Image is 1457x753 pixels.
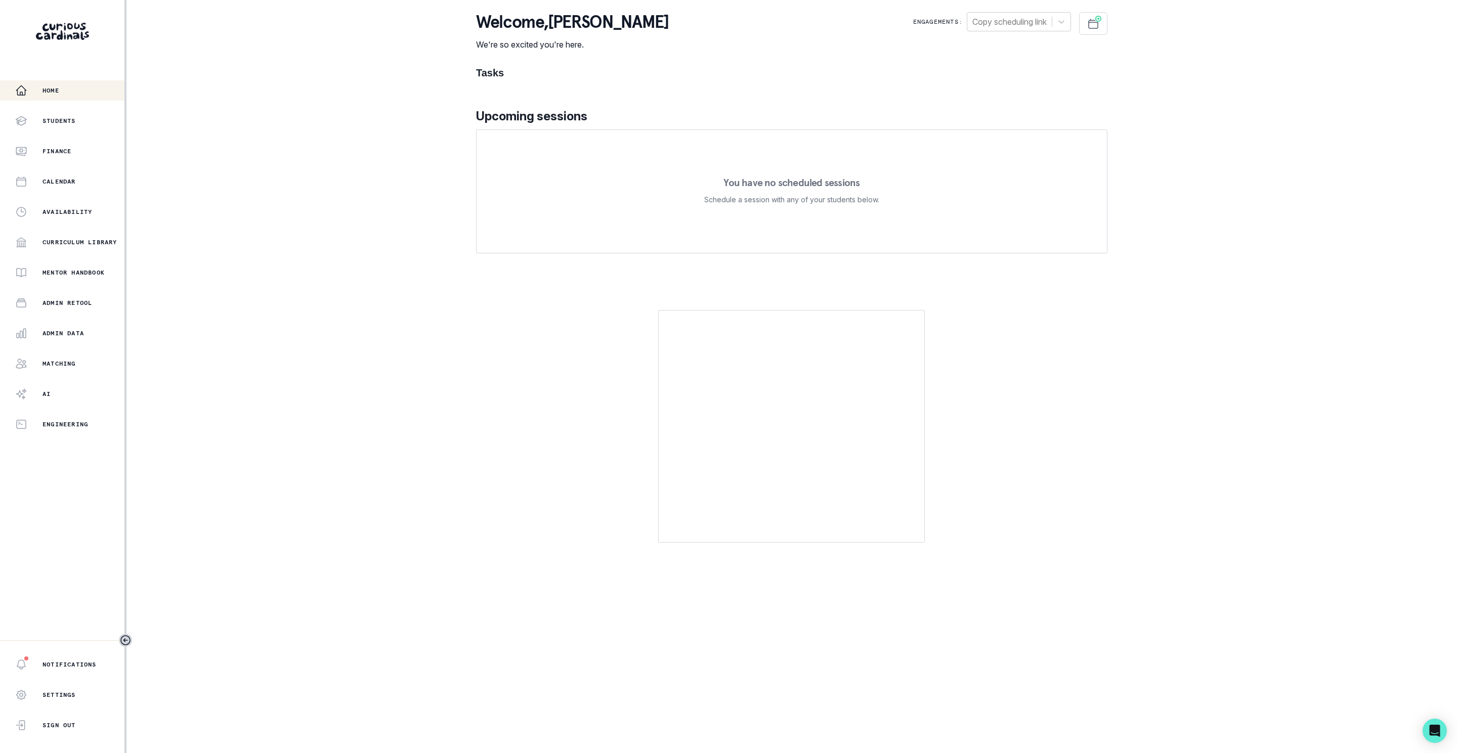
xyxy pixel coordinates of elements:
p: Admin Retool [42,299,92,307]
p: Notifications [42,660,97,669]
p: Upcoming sessions [476,107,1107,125]
p: We're so excited you're here. [476,38,668,51]
p: Finance [42,147,71,155]
p: Mentor Handbook [42,269,105,277]
p: Availability [42,208,92,216]
p: AI [42,390,51,398]
button: Toggle sidebar [119,634,132,647]
p: Admin Data [42,329,84,337]
button: Schedule Sessions [1079,12,1107,35]
p: Settings [42,691,76,699]
p: Welcome , [PERSON_NAME] [476,12,668,32]
p: Curriculum Library [42,238,117,246]
p: Engineering [42,420,88,428]
p: Sign Out [42,721,76,729]
div: Open Intercom Messenger [1423,719,1447,743]
h1: Tasks [476,67,1107,79]
p: Matching [42,360,76,368]
img: Curious Cardinals Logo [36,23,89,40]
p: You have no scheduled sessions [723,178,860,188]
p: Home [42,86,59,95]
p: Schedule a session with any of your students below. [704,194,879,206]
p: Calendar [42,178,76,186]
p: Engagements: [913,18,963,26]
p: Students [42,117,76,125]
